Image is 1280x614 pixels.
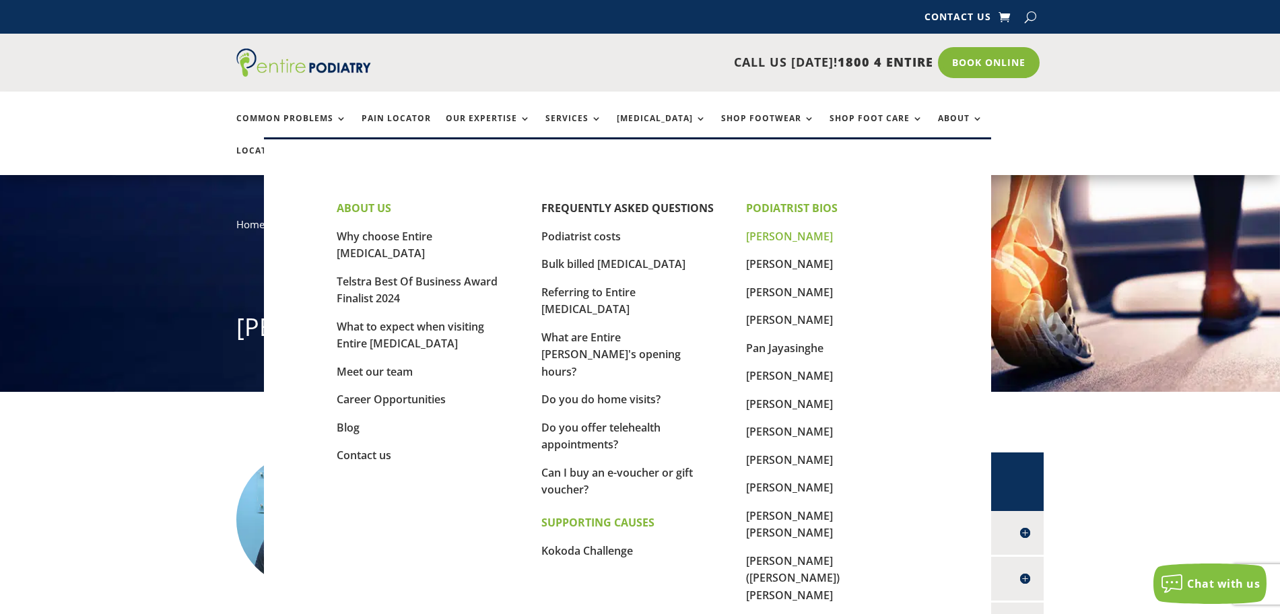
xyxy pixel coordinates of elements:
[541,465,693,498] a: Can I buy an e-voucher or gift voucher?
[236,48,371,77] img: logo (1)
[337,319,484,351] a: What to expect when visiting Entire [MEDICAL_DATA]
[337,229,432,261] a: Why choose Entire [MEDICAL_DATA]
[938,47,1040,78] a: Book Online
[746,229,833,244] a: [PERSON_NAME]
[938,114,983,143] a: About
[830,114,923,143] a: Shop Foot Care
[721,114,815,143] a: Shop Footwear
[746,341,823,355] a: Pan Jayasinghe
[1187,576,1260,591] span: Chat with us
[423,54,933,71] p: CALL US [DATE]!
[236,310,1044,351] h1: [PERSON_NAME]
[337,420,360,435] a: Blog
[541,515,654,530] strong: SUPPORTING CAUSES
[337,364,413,379] a: Meet our team
[362,114,431,143] a: Pain Locator
[541,392,661,407] a: Do you do home visits?
[446,114,531,143] a: Our Expertise
[838,54,933,70] span: 1800 4 ENTIRE
[541,330,681,379] a: What are Entire [PERSON_NAME]'s opening hours?
[746,312,833,327] a: [PERSON_NAME]
[236,66,371,79] a: Entire Podiatry
[236,114,347,143] a: Common Problems
[541,257,685,271] a: Bulk billed [MEDICAL_DATA]
[541,420,661,452] a: Do you offer telehealth appointments?
[236,217,265,231] a: Home
[236,215,1044,243] nav: breadcrumb
[337,201,391,215] strong: ABOUT US
[1153,564,1267,604] button: Chat with us
[545,114,602,143] a: Services
[746,285,833,300] a: [PERSON_NAME]
[617,114,706,143] a: [MEDICAL_DATA]
[746,368,833,383] a: [PERSON_NAME]
[746,508,833,541] a: [PERSON_NAME] [PERSON_NAME]
[236,452,371,587] img: Nathan Tomlins Podiatrist at Entire Podiatry
[746,452,833,467] a: [PERSON_NAME]
[746,424,833,439] a: [PERSON_NAME]
[541,201,714,215] a: FREQUENTLY ASKED QUESTIONS
[746,201,838,215] strong: PODIATRIST BIOS
[746,480,833,495] a: [PERSON_NAME]
[236,146,304,175] a: Locations
[541,229,621,244] a: Podiatrist costs
[746,257,833,271] a: [PERSON_NAME]
[337,274,498,306] a: Telstra Best Of Business Award Finalist 2024
[924,12,991,27] a: Contact Us
[541,543,633,558] a: Kokoda Challenge
[337,448,391,463] a: Contact us
[746,397,833,411] a: [PERSON_NAME]
[337,392,446,407] a: Career Opportunities
[541,285,636,317] a: Referring to Entire [MEDICAL_DATA]
[746,553,840,603] a: [PERSON_NAME] ([PERSON_NAME]) [PERSON_NAME]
